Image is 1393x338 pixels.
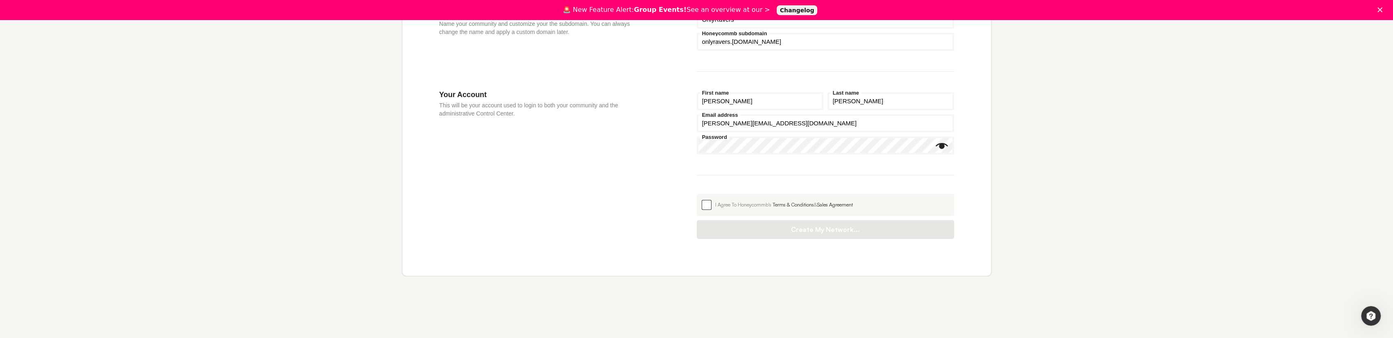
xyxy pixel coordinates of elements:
label: Password [700,134,729,140]
b: Group Events! [634,6,687,14]
iframe: Intercom live chat [1361,306,1381,326]
input: Community name [697,11,954,29]
button: Show password [936,140,948,152]
div: I Agree To Honeycommb's & [715,201,949,209]
span: Create My Network... [705,225,946,234]
p: This will be your account used to login to both your community and the administrative Control Cen... [439,101,648,118]
button: Create My Network... [697,220,954,239]
a: Sales Agreement [817,202,853,208]
input: Email address [697,114,954,132]
div: Close [1377,7,1386,12]
input: Last name [827,92,954,110]
input: your-subdomain.honeycommb.com [697,33,954,51]
div: 🚨 New Feature Alert: See an overview at our > [563,6,770,14]
a: Terms & Conditions [773,202,814,208]
label: First name [700,90,731,95]
label: Last name [831,90,861,95]
label: Email address [700,112,740,118]
h3: Your Account [439,90,648,99]
a: Changelog [777,5,818,15]
p: Name your community and customize your the subdomain. You can always change the name and apply a ... [439,20,648,36]
input: First name [697,92,823,110]
label: Honeycommb subdomain [700,31,769,36]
